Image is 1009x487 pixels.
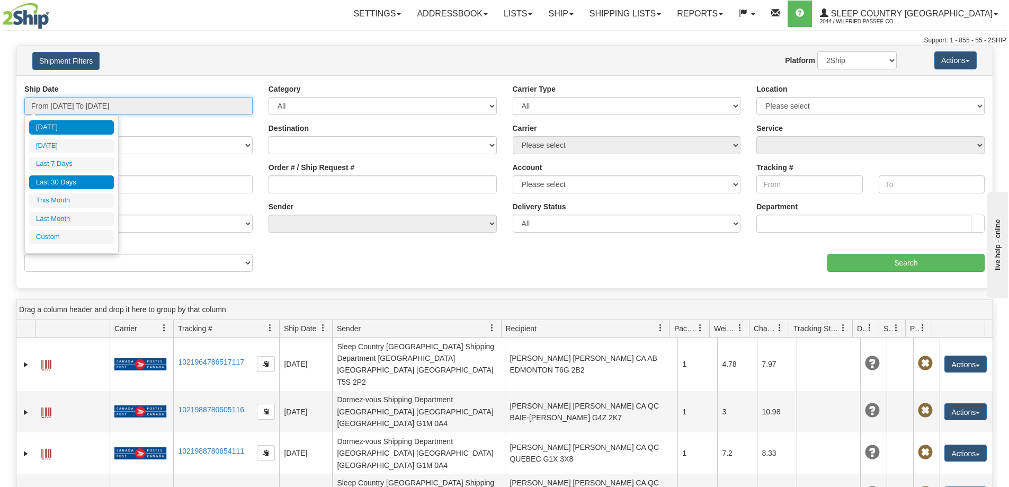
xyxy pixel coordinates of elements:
[820,16,899,27] span: 2044 / Wilfried.Passee-Coutrin
[279,432,332,474] td: [DATE]
[21,448,31,459] a: Expand
[505,391,677,432] td: [PERSON_NAME] [PERSON_NAME] CA QC BAIE-[PERSON_NAME] G4Z 2K7
[29,157,114,171] li: Last 7 Days
[793,323,840,334] span: Tracking Status
[827,254,985,272] input: Search
[505,338,677,391] td: [PERSON_NAME] [PERSON_NAME] CA AB EDMONTON T6G 2B2
[540,1,581,27] a: Ship
[865,356,880,371] span: Unknown
[756,84,787,94] label: Location
[314,319,332,337] a: Ship Date filter column settings
[114,405,166,418] img: 20 - Canada Post
[669,1,731,27] a: Reports
[771,319,789,337] a: Charge filter column settings
[114,323,137,334] span: Carrier
[513,162,542,173] label: Account
[717,432,757,474] td: 7.2
[834,319,852,337] a: Tracking Status filter column settings
[757,432,797,474] td: 8.33
[506,323,537,334] span: Recipient
[24,84,59,94] label: Ship Date
[21,359,31,370] a: Expand
[812,1,1006,27] a: Sleep Country [GEOGRAPHIC_DATA] 2044 / Wilfried.Passee-Coutrin
[332,432,505,474] td: Dormez-vous Shipping Department [GEOGRAPHIC_DATA] [GEOGRAPHIC_DATA] [GEOGRAPHIC_DATA] G1M 0A4
[8,9,98,17] div: live help - online
[513,84,556,94] label: Carrier Type
[257,445,275,461] button: Copy to clipboard
[261,319,279,337] a: Tracking # filter column settings
[861,319,879,337] a: Delivery Status filter column settings
[918,445,933,460] span: Pickup Not Assigned
[114,358,166,371] img: 20 - Canada Post
[887,319,905,337] a: Shipment Issues filter column settings
[674,323,697,334] span: Packages
[714,323,736,334] span: Weight
[513,201,566,212] label: Delivery Status
[717,338,757,391] td: 4.78
[29,212,114,226] li: Last Month
[582,1,669,27] a: Shipping lists
[178,358,244,366] a: 1021964786517117
[257,404,275,420] button: Copy to clipboard
[756,175,862,193] input: From
[155,319,173,337] a: Carrier filter column settings
[857,323,866,334] span: Delivery Status
[677,432,717,474] td: 1
[279,391,332,432] td: [DATE]
[918,403,933,418] span: Pickup Not Assigned
[505,432,677,474] td: [PERSON_NAME] [PERSON_NAME] CA QC QUEBEC G1X 3X8
[756,123,783,134] label: Service
[944,445,987,462] button: Actions
[41,355,51,372] a: Label
[513,123,537,134] label: Carrier
[3,36,1006,45] div: Support: 1 - 855 - 55 - 2SHIP
[496,1,540,27] a: Lists
[918,356,933,371] span: Pickup Not Assigned
[284,323,316,334] span: Ship Date
[29,175,114,190] li: Last 30 Days
[29,120,114,135] li: [DATE]
[178,447,244,455] a: 1021988780654111
[756,162,793,173] label: Tracking #
[717,391,757,432] td: 3
[483,319,501,337] a: Sender filter column settings
[409,1,496,27] a: Addressbook
[29,230,114,244] li: Custom
[879,175,985,193] input: To
[3,3,49,29] img: logo2044.jpg
[257,356,275,372] button: Copy to clipboard
[910,323,919,334] span: Pickup Status
[677,338,717,391] td: 1
[269,84,301,94] label: Category
[41,444,51,461] a: Label
[21,407,31,418] a: Expand
[944,403,987,420] button: Actions
[677,391,717,432] td: 1
[332,338,505,391] td: Sleep Country [GEOGRAPHIC_DATA] Shipping Department [GEOGRAPHIC_DATA] [GEOGRAPHIC_DATA] [GEOGRAPH...
[178,405,244,414] a: 1021988780505116
[944,356,987,373] button: Actions
[934,51,977,69] button: Actions
[691,319,709,337] a: Packages filter column settings
[914,319,932,337] a: Pickup Status filter column settings
[16,299,993,320] div: grid grouping header
[114,447,166,460] img: 20 - Canada Post
[757,338,797,391] td: 7.97
[178,323,212,334] span: Tracking #
[785,55,815,66] label: Platform
[828,9,993,18] span: Sleep Country [GEOGRAPHIC_DATA]
[985,189,1008,297] iframe: chat widget
[865,445,880,460] span: Unknown
[32,52,100,70] button: Shipment Filters
[337,323,361,334] span: Sender
[269,162,355,173] label: Order # / Ship Request #
[754,323,776,334] span: Charge
[269,123,309,134] label: Destination
[279,338,332,391] td: [DATE]
[883,323,892,334] span: Shipment Issues
[29,193,114,208] li: This Month
[651,319,669,337] a: Recipient filter column settings
[269,201,293,212] label: Sender
[757,391,797,432] td: 10.98
[29,139,114,153] li: [DATE]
